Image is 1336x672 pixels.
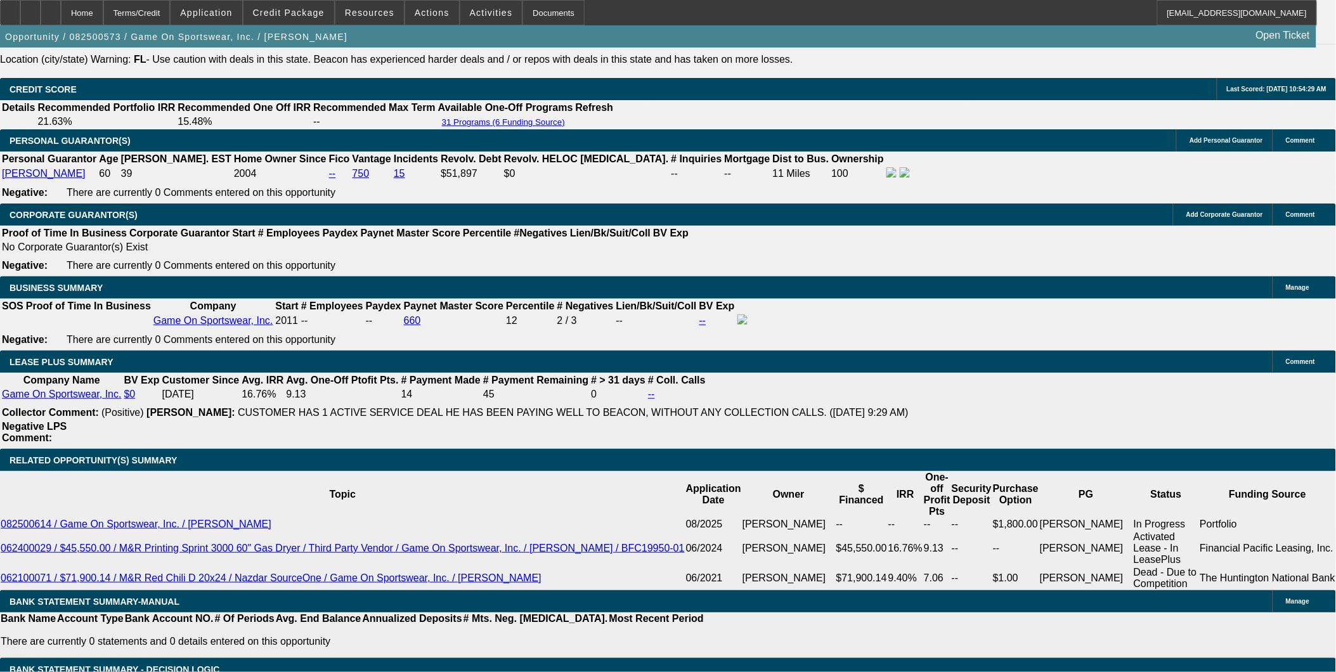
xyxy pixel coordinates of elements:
[10,455,177,465] span: RELATED OPPORTUNITY(S) SUMMARY
[1,300,24,313] th: SOS
[483,375,588,385] b: # Payment Remaining
[405,1,459,25] button: Actions
[503,167,670,181] td: $0
[616,314,697,328] td: --
[441,153,502,164] b: Revolv. Debt
[101,407,144,418] span: (Positive)
[129,228,230,238] b: Corporate Guarantor
[124,612,214,625] th: Bank Account NO.
[1286,284,1309,291] span: Manage
[836,471,888,518] th: $ Financed
[177,101,311,114] th: Recommended One Off IRR
[10,357,113,367] span: LEASE PLUS SUMMARY
[171,1,242,25] button: Application
[886,167,897,178] img: facebook-icon.png
[504,153,669,164] b: Revolv. HELOC [MEDICAL_DATA].
[2,168,86,179] a: [PERSON_NAME]
[923,471,951,518] th: One-off Profit Pts
[470,8,513,18] span: Activities
[120,167,232,181] td: 39
[23,375,100,385] b: Company Name
[1186,211,1263,218] span: Add Corporate Guarantor
[5,32,347,42] span: Opportunity / 082500573 / Game On Sportswear, Inc. / [PERSON_NAME]
[177,115,311,128] td: 15.48%
[1286,598,1309,605] span: Manage
[353,153,391,164] b: Vantage
[238,407,909,418] span: CUSTOMER HAS 1 ACTIVE SERVICE DEAL HE HAS BEEN PAYING WELL TO BEACON, WITHOUT ANY COLLECTION CALL...
[10,597,179,607] span: BANK STATEMENT SUMMARY-MANUAL
[506,300,554,311] b: Percentile
[242,375,283,385] b: Avg. IRR
[335,1,404,25] button: Resources
[1133,531,1200,566] td: Activated Lease - In LeasePlus
[366,300,401,311] b: Paydex
[1,636,704,647] p: There are currently 0 statements and 0 details entered on this opportunity
[1,572,542,583] a: 062100071 / $71,900.14 / M&R Red Chili D 20x24 / Nazdar SourceOne / Game On Sportswear, Inc. / [P...
[699,300,735,311] b: BV Exp
[241,388,284,401] td: 16.76%
[888,471,923,518] th: IRR
[394,153,438,164] b: Incidents
[353,168,370,179] a: 750
[514,228,568,238] b: #Negatives
[2,407,99,418] b: Collector Comment:
[609,612,704,625] th: Most Recent Period
[365,314,402,328] td: --
[1039,531,1133,566] td: [PERSON_NAME]
[345,8,394,18] span: Resources
[1286,137,1315,144] span: Comment
[2,421,67,443] b: Negative LPS Comment:
[590,388,646,401] td: 0
[301,300,363,311] b: # Employees
[37,101,176,114] th: Recommended Portfolio IRR
[253,8,325,18] span: Credit Package
[232,228,255,238] b: Start
[1,519,271,529] a: 082500614 / Game On Sportswear, Inc. / [PERSON_NAME]
[329,153,350,164] b: Fico
[670,167,722,181] td: --
[329,168,336,179] a: --
[162,375,240,385] b: Customer Since
[1286,211,1315,218] span: Comment
[323,228,358,238] b: Paydex
[463,228,511,238] b: Percentile
[725,153,770,164] b: Mortgage
[1039,471,1133,518] th: PG
[37,115,176,128] td: 21.63%
[153,315,273,326] a: Game On Sportswear, Inc.
[685,566,742,590] td: 06/2021
[98,167,119,181] td: 60
[10,210,138,220] span: CORPORATE GUARANTOR(S)
[234,168,257,179] span: 2004
[1039,518,1133,531] td: [PERSON_NAME]
[124,389,136,399] a: $0
[557,315,614,326] div: 2 / 3
[463,612,609,625] th: # Mts. Neg. [MEDICAL_DATA].
[214,612,275,625] th: # Of Periods
[923,566,951,590] td: 7.06
[313,101,436,114] th: Recommended Max Term
[1200,471,1336,518] th: Funding Source
[146,407,235,418] b: [PERSON_NAME]:
[285,388,399,401] td: 9.13
[438,101,574,114] th: Available One-Off Programs
[648,375,706,385] b: # Coll. Calls
[483,388,589,401] td: 45
[1200,566,1336,590] td: The Huntington National Bank
[575,101,614,114] th: Refresh
[685,471,742,518] th: Application Date
[313,115,436,128] td: --
[900,167,910,178] img: linkedin-icon.png
[992,518,1039,531] td: $1,800.00
[831,167,885,181] td: 100
[831,153,884,164] b: Ownership
[923,518,951,531] td: --
[992,566,1039,590] td: $1.00
[742,531,836,566] td: [PERSON_NAME]
[951,566,992,590] td: --
[401,375,481,385] b: # Payment Made
[951,518,992,531] td: --
[772,167,830,181] td: 11 Miles
[888,531,923,566] td: 16.76%
[591,375,645,385] b: # > 31 days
